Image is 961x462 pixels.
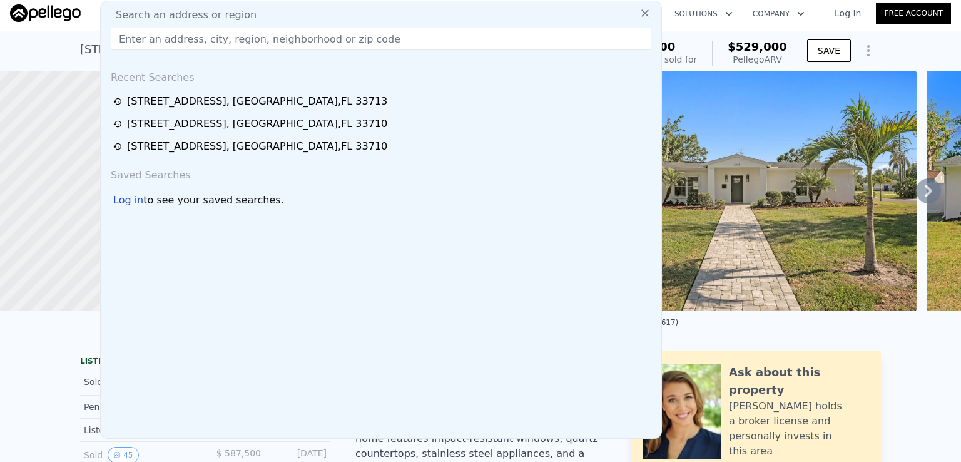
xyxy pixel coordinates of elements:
[113,193,143,208] div: Log in
[143,193,283,208] span: to see your saved searches.
[127,139,387,154] div: [STREET_ADDRESS] , [GEOGRAPHIC_DATA] , FL 33710
[84,401,195,413] div: Pending
[113,139,653,154] a: [STREET_ADDRESS], [GEOGRAPHIC_DATA],FL 33710
[807,39,851,62] button: SAVE
[113,116,653,131] a: [STREET_ADDRESS], [GEOGRAPHIC_DATA],FL 33710
[743,3,815,25] button: Company
[84,424,195,436] div: Listed
[728,53,787,66] div: Pellego ARV
[856,38,881,63] button: Show Options
[106,158,656,188] div: Saved Searches
[664,3,743,25] button: Solutions
[127,94,387,109] div: [STREET_ADDRESS] , [GEOGRAPHIC_DATA] , FL 33713
[106,60,656,90] div: Recent Searches
[216,448,261,458] span: $ 587,500
[729,364,868,399] div: Ask about this property
[84,374,195,390] div: Sold
[820,7,876,19] a: Log In
[106,8,257,23] span: Search an address or region
[111,28,651,50] input: Enter an address, city, region, neighborhood or zip code
[572,71,917,311] img: Sale: 148214288 Parcel: 54498687
[728,40,787,53] span: $529,000
[80,356,330,369] div: LISTING & SALE HISTORY
[729,399,868,459] div: [PERSON_NAME] holds a broker license and personally invests in this area
[876,3,951,24] a: Free Account
[10,4,81,22] img: Pellego
[80,41,377,58] div: [STREET_ADDRESS] , [GEOGRAPHIC_DATA] , FL 33710
[113,94,653,109] a: [STREET_ADDRESS], [GEOGRAPHIC_DATA],FL 33713
[127,116,387,131] div: [STREET_ADDRESS] , [GEOGRAPHIC_DATA] , FL 33710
